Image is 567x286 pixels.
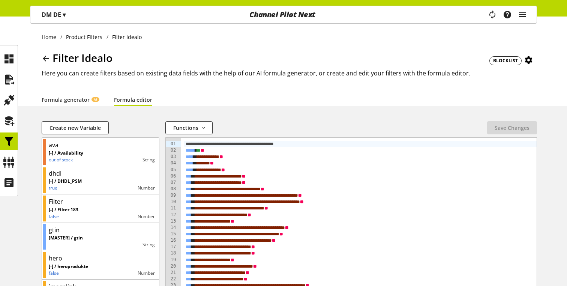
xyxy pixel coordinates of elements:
[78,213,155,220] div: number
[166,199,177,205] div: 10
[173,124,198,132] span: Functions
[82,185,155,191] div: number
[166,186,177,192] div: 08
[49,185,82,191] p: true
[166,237,177,244] div: 16
[49,241,83,248] p: -
[166,160,177,166] div: 04
[166,212,177,218] div: 12
[49,140,58,149] div: ava
[83,241,155,248] div: string
[88,270,155,277] div: number
[495,124,529,132] span: Save Changes
[49,270,88,277] p: false
[42,96,99,104] a: Formula generatorAI
[49,197,63,206] div: Filter
[166,269,177,276] div: 21
[94,97,97,102] span: AI
[49,254,62,263] div: hero
[49,206,78,213] p: [-] / Filter 183
[62,33,106,41] a: Product Filters
[49,235,83,241] p: [MASTER] / gtin
[49,169,61,178] div: dhdl
[166,250,177,256] div: 18
[49,157,83,163] p: out of stock
[166,263,177,269] div: 20
[42,10,66,19] p: DM DE
[83,157,155,163] div: string
[114,96,152,104] a: Formula editor
[487,121,537,134] button: Save Changes
[42,33,60,41] a: Home
[493,57,518,64] span: BLOCKLIST
[166,224,177,231] div: 14
[49,178,82,185] p: [-] / DHDL_PSM
[165,121,212,134] button: Functions
[52,51,112,65] span: Filter Idealo
[42,121,109,134] button: Create new Variable
[166,154,177,160] div: 03
[166,167,177,173] div: 05
[49,150,83,157] p: [-] / Availability
[49,213,78,220] p: false
[166,141,177,147] div: 01
[49,263,88,270] p: [-] / heroprodukte
[63,11,66,19] span: ▾
[166,244,177,250] div: 17
[30,6,537,24] nav: main navigation
[166,205,177,211] div: 11
[49,124,101,132] span: Create new Variable
[49,226,60,235] div: gtin
[166,147,177,154] div: 02
[166,257,177,263] div: 19
[166,173,177,179] div: 06
[166,192,177,199] div: 09
[166,179,177,186] div: 07
[166,276,177,282] div: 22
[166,218,177,224] div: 13
[166,231,177,237] div: 15
[42,69,537,78] h2: Here you can create filters based on existing data fields with the help of our AI formula generat...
